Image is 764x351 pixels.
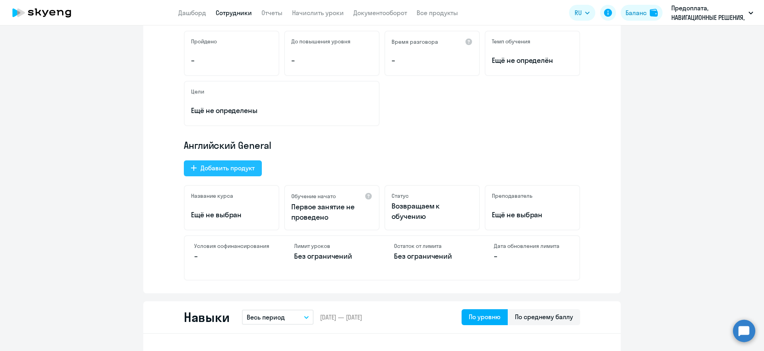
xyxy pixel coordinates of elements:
[191,55,272,66] p: –
[492,210,573,220] p: Ещё не выбран
[650,9,658,17] img: balance
[291,55,372,66] p: –
[515,312,573,322] div: По среднему баллу
[291,202,372,222] p: Первое занятие не проведено
[494,242,570,250] h4: Дата обновления лимита
[201,163,255,173] div: Добавить продукт
[184,160,262,176] button: Добавить продукт
[292,9,344,17] a: Начислить уроки
[184,139,271,152] span: Английский General
[294,242,370,250] h4: Лимит уроков
[194,251,270,261] p: –
[247,312,285,322] p: Весь период
[392,38,438,45] h5: Время разговора
[671,3,745,22] p: Предоплата, НАВИГАЦИОННЫЕ РЕШЕНИЯ, ООО
[392,201,473,222] p: Возвращаем к обучению
[494,251,570,261] p: –
[392,55,473,66] p: –
[184,309,229,325] h2: Навыки
[626,8,647,18] div: Баланс
[216,9,252,17] a: Сотрудники
[191,192,233,199] h5: Название курса
[667,3,757,22] button: Предоплата, НАВИГАЦИОННЫЕ РЕШЕНИЯ, ООО
[492,38,530,45] h5: Темп обучения
[294,251,370,261] p: Без ограничений
[291,193,336,200] h5: Обучение начато
[291,38,351,45] h5: До повышения уровня
[394,251,470,261] p: Без ограничений
[191,105,372,116] p: Ещё не определены
[191,210,272,220] p: Ещё не выбран
[394,242,470,250] h4: Остаток от лимита
[191,88,204,95] h5: Цели
[178,9,206,17] a: Дашборд
[569,5,595,21] button: RU
[492,192,532,199] h5: Преподаватель
[492,55,573,66] span: Ещё не определён
[392,192,409,199] h5: Статус
[191,38,217,45] h5: Пройдено
[320,313,362,322] span: [DATE] — [DATE]
[417,9,458,17] a: Все продукты
[194,242,270,250] h4: Условия софинансирования
[353,9,407,17] a: Документооборот
[469,312,501,322] div: По уровню
[621,5,663,21] button: Балансbalance
[261,9,283,17] a: Отчеты
[242,310,314,325] button: Весь период
[575,8,582,18] span: RU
